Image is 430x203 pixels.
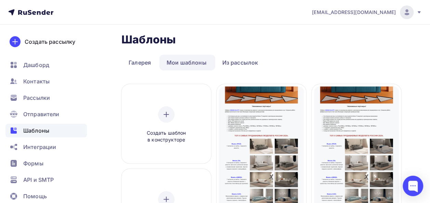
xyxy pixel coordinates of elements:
[121,33,176,46] h2: Шаблоны
[23,143,56,151] span: Интеграции
[5,58,87,72] a: Дашборд
[25,38,75,46] div: Создать рассылку
[215,55,265,70] a: Из рассылок
[312,5,422,19] a: [EMAIL_ADDRESS][DOMAIN_NAME]
[121,55,158,70] a: Галерея
[23,110,60,118] span: Отправители
[23,77,50,85] span: Контакты
[5,75,87,88] a: Контакты
[23,159,43,167] span: Формы
[5,91,87,105] a: Рассылки
[23,126,49,135] span: Шаблоны
[5,107,87,121] a: Отправители
[159,55,214,70] a: Мои шаблоны
[5,124,87,137] a: Шаблоны
[23,61,49,69] span: Дашборд
[134,130,199,144] span: Создать шаблон в конструкторе
[23,192,47,200] span: Помощь
[312,9,396,16] span: [EMAIL_ADDRESS][DOMAIN_NAME]
[23,176,54,184] span: API и SMTP
[23,94,50,102] span: Рассылки
[5,157,87,170] a: Формы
